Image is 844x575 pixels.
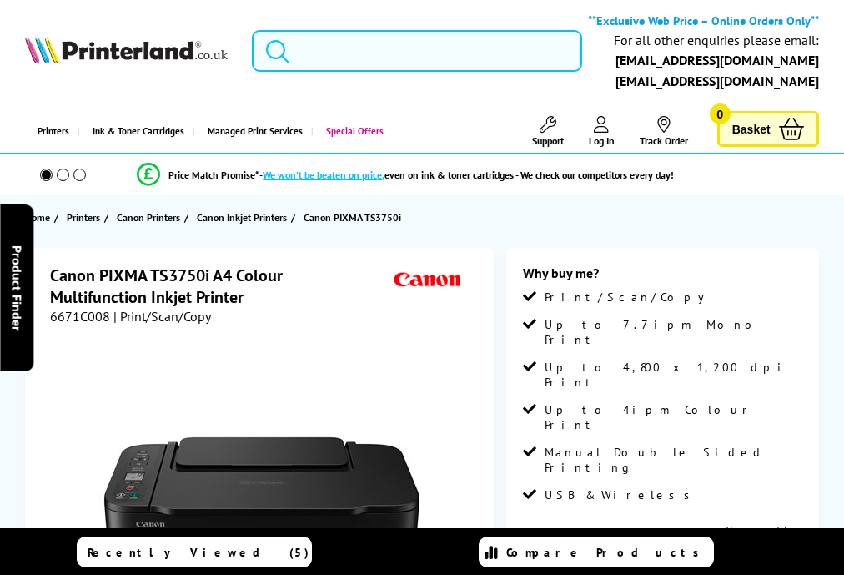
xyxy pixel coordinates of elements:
[545,360,802,390] span: Up to 4,800 x 1,200 dpi Print
[532,134,564,147] span: Support
[77,537,312,567] a: Recently Viewed (5)
[614,33,819,48] div: For all other enquiries please email:
[168,169,259,181] span: Price Match Promise*
[732,118,771,140] span: Basket
[117,209,184,226] a: Canon Printers
[589,134,615,147] span: Log In
[545,445,802,475] span: Manual Double Sided Printing
[311,110,392,153] a: Special Offers
[8,160,802,189] li: modal_Promise
[545,402,802,432] span: Up to 4ipm Colour Print
[545,317,802,347] span: Up to 7.7ipm Mono Print
[589,116,615,147] a: Log In
[78,110,193,153] a: Ink & Toner Cartridges
[50,308,110,325] span: 6671C008
[615,52,819,68] a: [EMAIL_ADDRESS][DOMAIN_NAME]
[717,111,819,147] a: Basket 0
[389,265,466,295] img: Canon
[50,265,389,308] h1: Canon PIXMA TS3750i A4 Colour Multifunction Inkjet Printer
[117,209,180,226] span: Canon Printers
[615,73,819,89] a: [EMAIL_ADDRESS][DOMAIN_NAME]
[25,35,227,67] a: Printerland Logo
[588,13,819,28] b: **Exclusive Web Price – Online Orders Only**
[304,211,401,224] span: Canon PIXMA TS3750i
[67,209,100,226] span: Printers
[640,116,688,147] a: Track Order
[479,537,714,567] a: Compare Products
[259,169,674,181] div: - even on ink & toner cartridges - We check our competitors every day!
[506,545,708,560] span: Compare Products
[88,545,309,560] span: Recently Viewed (5)
[25,110,78,153] a: Printers
[532,116,564,147] a: Support
[197,209,287,226] span: Canon Inkjet Printers
[726,523,802,536] a: View more details
[545,290,716,305] span: Print/Scan/Copy
[545,487,699,502] span: USB & Wireless
[8,245,25,330] span: Product Finder
[263,169,384,181] span: We won’t be beaten on price,
[193,110,311,153] a: Managed Print Services
[25,35,227,63] img: Printerland Logo
[25,209,50,226] span: Home
[710,103,731,124] span: 0
[93,110,184,153] span: Ink & Toner Cartridges
[197,209,291,226] a: Canon Inkjet Printers
[67,209,104,226] a: Printers
[25,209,54,226] a: Home
[113,308,211,325] span: | Print/Scan/Copy
[523,265,802,290] div: Why buy me?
